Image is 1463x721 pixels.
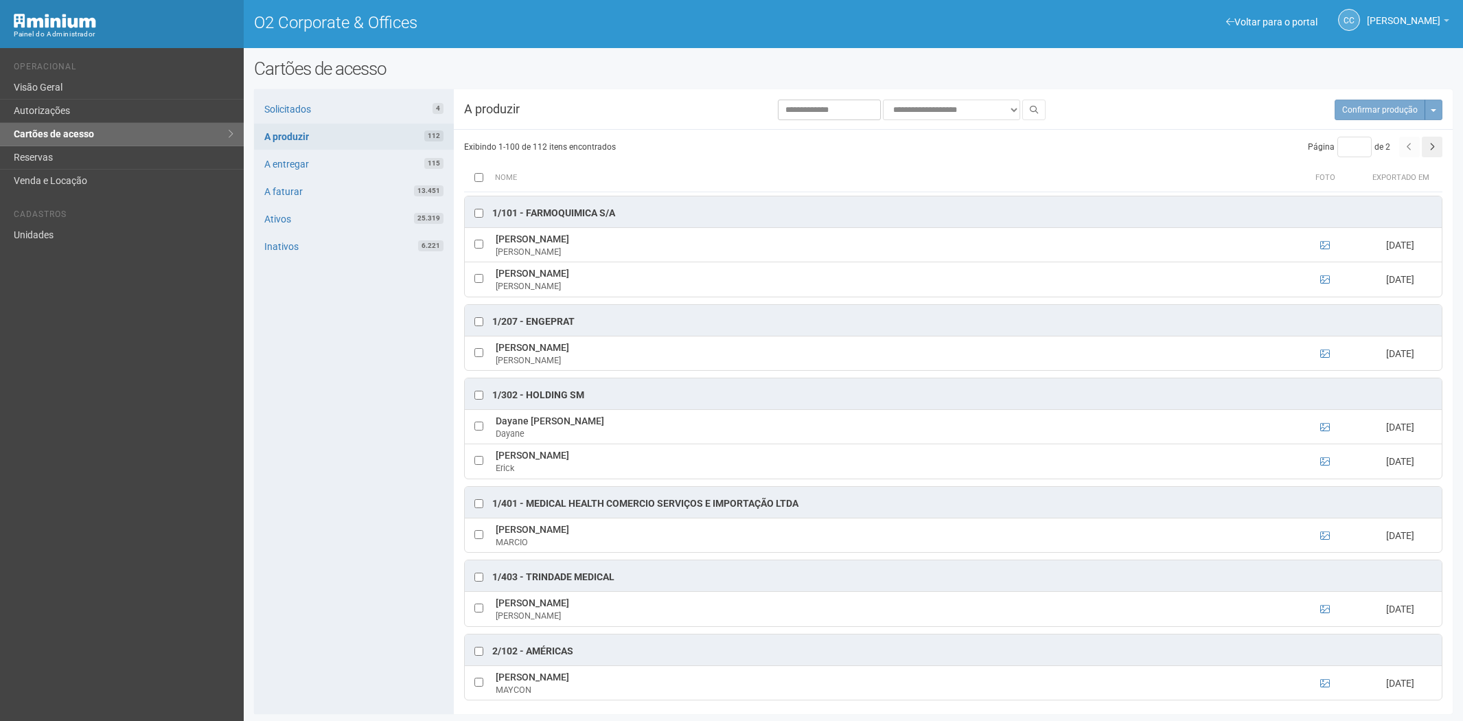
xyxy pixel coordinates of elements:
[496,354,1287,367] div: [PERSON_NAME]
[254,96,454,122] a: Solicitados4
[1226,16,1317,27] a: Voltar para o portal
[492,164,1291,192] th: Nome
[496,280,1287,293] div: [PERSON_NAME]
[1372,173,1429,182] span: Exportado em
[14,209,233,224] li: Cadastros
[1386,274,1414,285] span: [DATE]
[492,645,573,659] div: 2/102 - Américas
[254,206,454,232] a: Ativos25.319
[424,130,443,141] span: 112
[496,428,1287,440] div: Dayane
[424,158,443,169] span: 115
[254,179,454,205] a: A faturar13.451
[1320,348,1330,359] a: Ver foto
[1320,240,1330,251] a: Ver foto
[1386,678,1414,689] span: [DATE]
[1386,348,1414,359] span: [DATE]
[1291,164,1360,192] th: Foto
[492,315,575,329] div: 1/207 - ENGEPRAT
[1386,530,1414,541] span: [DATE]
[254,233,454,260] a: Inativos6.221
[254,58,1453,79] h2: Cartões de acesso
[1320,530,1330,541] a: Ver foto
[492,665,1291,700] td: [PERSON_NAME]
[1320,678,1330,689] a: Ver foto
[433,103,443,114] span: 4
[14,28,233,41] div: Painel do Administrador
[1320,456,1330,467] a: Ver foto
[496,684,1287,696] div: MAYCON
[492,228,1291,262] td: [PERSON_NAME]
[414,185,443,196] span: 13.451
[1367,17,1449,28] a: [PERSON_NAME]
[496,536,1287,549] div: MARCIO
[492,389,584,402] div: 1/302 - HOLDING SM
[492,207,615,220] div: 1/101 - FARMOQUIMICA S/A
[1386,240,1414,251] span: [DATE]
[1386,422,1414,433] span: [DATE]
[254,151,454,177] a: A entregar115
[496,246,1287,258] div: [PERSON_NAME]
[492,336,1291,370] td: [PERSON_NAME]
[492,262,1291,297] td: [PERSON_NAME]
[254,14,843,32] h1: O2 Corporate & Offices
[418,240,443,251] span: 6.221
[1320,274,1330,285] a: Ver foto
[464,142,616,152] span: Exibindo 1-100 de 112 itens encontrados
[492,444,1291,479] td: [PERSON_NAME]
[14,62,233,76] li: Operacional
[1386,456,1414,467] span: [DATE]
[1386,604,1414,615] span: [DATE]
[14,14,96,28] img: Minium
[254,124,454,150] a: A produzir112
[1320,604,1330,615] a: Ver foto
[496,462,1287,474] div: Erick
[492,592,1291,626] td: [PERSON_NAME]
[1367,2,1440,26] span: Camila Catarina Lima
[454,103,620,115] h3: A produzir
[1320,422,1330,433] a: Ver foto
[492,571,614,584] div: 1/403 - Trindade Medical
[414,213,443,224] span: 25.319
[492,518,1291,552] td: [PERSON_NAME]
[492,497,798,511] div: 1/401 - MEDICAL HEALTH COMERCIO SERVIÇOS E IMPORTAÇÃO LTDA
[1308,142,1390,152] span: Página de 2
[1338,9,1360,31] a: CC
[496,610,1287,622] div: [PERSON_NAME]
[492,410,1291,444] td: Dayane [PERSON_NAME]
